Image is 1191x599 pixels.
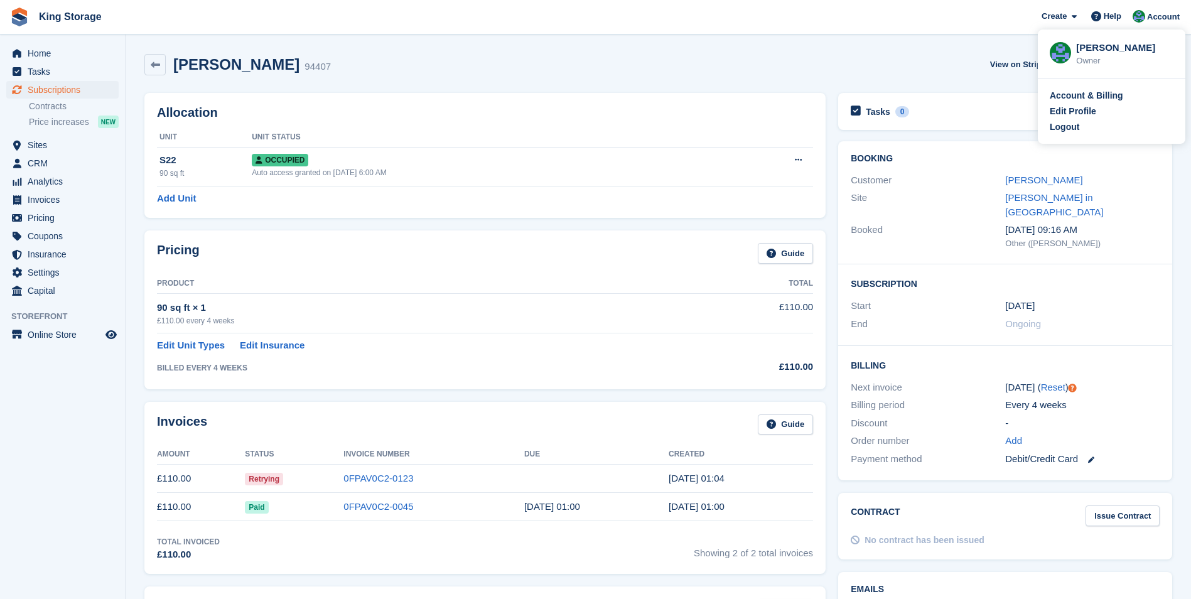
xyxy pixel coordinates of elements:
h2: Booking [851,154,1160,164]
h2: Tasks [866,106,890,117]
div: £110.00 [690,360,813,374]
span: Settings [28,264,103,281]
th: Status [245,445,343,465]
a: menu [6,227,119,245]
div: 94407 [304,60,331,74]
span: Invoices [28,191,103,208]
a: menu [6,264,119,281]
span: Showing 2 of 2 total invoices [694,536,813,562]
a: menu [6,81,119,99]
th: Created [669,445,813,465]
a: Edit Profile [1050,105,1173,118]
div: [DATE] ( ) [1005,380,1160,395]
div: Order number [851,434,1005,448]
div: Discount [851,416,1005,431]
div: Owner [1076,55,1173,67]
div: Next invoice [851,380,1005,395]
time: 2025-07-19 00:00:00 UTC [1005,299,1035,313]
div: Every 4 weeks [1005,398,1160,413]
a: King Storage [34,6,107,27]
a: Account & Billing [1050,89,1173,102]
a: 0FPAV0C2-0045 [343,501,413,512]
div: [DATE] 09:16 AM [1005,223,1160,237]
div: Debit/Credit Card [1005,452,1160,467]
a: menu [6,154,119,172]
a: menu [6,209,119,227]
h2: Allocation [157,105,813,120]
span: Online Store [28,326,103,343]
th: Invoice Number [343,445,524,465]
span: Retrying [245,473,283,485]
span: Ongoing [1005,318,1041,329]
a: Price increases NEW [29,115,119,129]
span: Sites [28,136,103,154]
a: menu [6,326,119,343]
a: Add [1005,434,1022,448]
a: Contracts [29,100,119,112]
span: Analytics [28,173,103,190]
a: [PERSON_NAME] in [GEOGRAPHIC_DATA] [1005,192,1103,217]
th: Unit [157,127,252,148]
h2: Subscription [851,277,1160,289]
div: Account & Billing [1050,89,1123,102]
th: Amount [157,445,245,465]
span: Paid [245,501,268,514]
div: Booked [851,223,1005,249]
div: Total Invoiced [157,536,220,548]
a: menu [6,246,119,263]
a: [PERSON_NAME] [1005,175,1082,185]
div: Auto access granted on [DATE] 6:00 AM [252,167,721,178]
img: stora-icon-8386f47178a22dfd0bd8f6a31ec36ba5ce8667c1dd55bd0f319d3a0aa187defe.svg [10,8,29,26]
span: Storefront [11,310,125,323]
div: Payment method [851,452,1005,467]
a: Add Unit [157,192,196,206]
h2: Billing [851,359,1160,371]
span: Pricing [28,209,103,227]
span: Subscriptions [28,81,103,99]
a: menu [6,63,119,80]
td: £110.00 [157,465,245,493]
a: View on Stripe [985,54,1061,75]
span: Coupons [28,227,103,245]
a: menu [6,191,119,208]
span: Account [1147,11,1180,23]
a: 0FPAV0C2-0123 [343,473,413,483]
div: Edit Profile [1050,105,1096,118]
a: Reset [1041,382,1065,392]
div: 90 sq ft [159,168,252,179]
h2: Invoices [157,414,207,435]
th: Total [690,274,813,294]
div: Customer [851,173,1005,188]
h2: Pricing [157,243,200,264]
h2: Emails [851,585,1160,595]
div: Start [851,299,1005,313]
div: S22 [159,153,252,168]
span: Create [1042,10,1067,23]
div: End [851,317,1005,332]
a: Issue Contract [1086,505,1160,526]
div: - [1005,416,1160,431]
a: menu [6,282,119,299]
h2: Contract [851,505,900,526]
span: Price increases [29,116,89,128]
img: John King [1133,10,1145,23]
a: menu [6,136,119,154]
span: Capital [28,282,103,299]
h2: [PERSON_NAME] [173,56,299,73]
div: NEW [98,116,119,128]
div: Other ([PERSON_NAME]) [1005,237,1160,250]
div: BILLED EVERY 4 WEEKS [157,362,690,374]
span: Insurance [28,246,103,263]
div: £110.00 [157,548,220,562]
a: Edit Insurance [240,338,304,353]
a: Edit Unit Types [157,338,225,353]
div: 90 sq ft × 1 [157,301,690,315]
a: menu [6,45,119,62]
div: Billing period [851,398,1005,413]
a: Preview store [104,327,119,342]
time: 2025-07-19 00:00:03 UTC [669,501,725,512]
div: No contract has been issued [865,534,984,547]
span: Tasks [28,63,103,80]
time: 2025-08-16 00:04:10 UTC [669,473,725,483]
time: 2025-07-20 00:00:00 UTC [524,501,580,512]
